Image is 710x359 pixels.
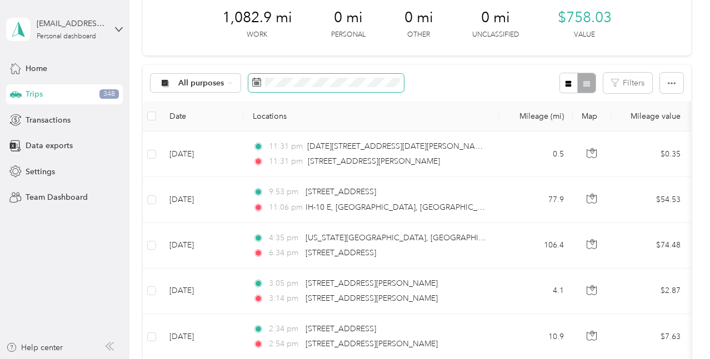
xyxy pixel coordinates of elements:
[499,101,573,132] th: Mileage (mi)
[573,101,612,132] th: Map
[26,63,47,74] span: Home
[269,338,301,350] span: 2:54 pm
[306,339,438,348] span: [STREET_ADDRESS][PERSON_NAME]
[306,324,376,333] span: [STREET_ADDRESS]
[37,18,106,29] div: [EMAIL_ADDRESS][DOMAIN_NAME]
[331,30,366,40] p: Personal
[308,156,440,166] span: [STREET_ADDRESS][PERSON_NAME]
[499,177,573,223] td: 77.9
[161,223,244,269] td: [DATE]
[26,88,43,100] span: Trips
[306,233,511,242] span: [US_STATE][GEOGRAPHIC_DATA], [GEOGRAPHIC_DATA]
[26,166,55,178] span: Settings
[269,201,301,214] span: 11:06 pm
[161,132,244,177] td: [DATE]
[26,114,71,126] span: Transactions
[161,269,244,314] td: [DATE]
[574,30,595,40] p: Value
[99,89,119,99] span: 348
[499,132,573,177] td: 0.5
[269,247,301,259] span: 6:34 pm
[306,248,376,257] span: [STREET_ADDRESS]
[612,101,689,132] th: Mileage value
[306,187,376,196] span: [STREET_ADDRESS]
[26,191,88,203] span: Team Dashboard
[306,294,438,303] span: [STREET_ADDRESS][PERSON_NAME]
[306,279,438,288] span: [STREET_ADDRESS][PERSON_NAME]
[334,9,363,27] span: 0 mi
[499,223,573,269] td: 106.4
[247,30,267,40] p: Work
[178,79,224,87] span: All purposes
[269,277,301,290] span: 3:05 pm
[161,177,244,223] td: [DATE]
[269,292,301,305] span: 3:14 pm
[222,9,292,27] span: 1,082.9 mi
[269,155,303,168] span: 11:31 pm
[269,186,301,198] span: 9:53 pm
[603,73,652,93] button: Filters
[612,223,689,269] td: $74.48
[37,33,96,40] div: Personal dashboard
[648,297,710,359] iframe: Everlance-gr Chat Button Frame
[407,30,430,40] p: Other
[404,9,433,27] span: 0 mi
[269,323,301,335] span: 2:34 pm
[612,177,689,223] td: $54.53
[481,9,510,27] span: 0 mi
[26,140,73,151] span: Data exports
[269,140,302,153] span: 11:31 pm
[612,269,689,314] td: $2.87
[269,232,301,244] span: 4:35 pm
[612,132,689,177] td: $0.35
[6,342,63,353] button: Help center
[161,101,244,132] th: Date
[472,30,519,40] p: Unclassified
[307,141,488,151] span: [DATE][STREET_ADDRESS][DATE][PERSON_NAME]
[306,203,500,212] span: IH-10 E, [GEOGRAPHIC_DATA], [GEOGRAPHIC_DATA]
[499,269,573,314] td: 4.1
[244,101,499,132] th: Locations
[558,9,612,27] span: $758.03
